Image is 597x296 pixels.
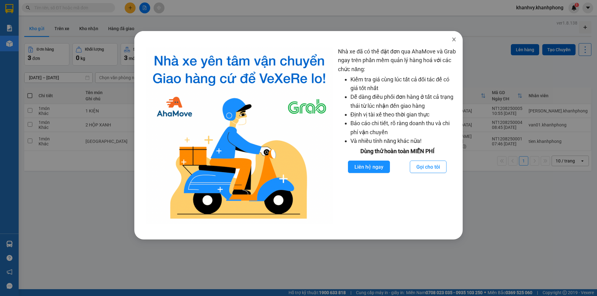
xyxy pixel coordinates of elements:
[350,137,456,145] li: Và nhiều tính năng khác nữa!
[350,75,456,93] li: Kiểm tra giá cùng lúc tất cả đối tác để có giá tốt nhất
[354,163,383,171] span: Liên hệ ngay
[410,161,447,173] button: Gọi cho tôi
[350,110,456,119] li: Định vị tài xế theo thời gian thực
[350,93,456,110] li: Dễ dàng điều phối đơn hàng ở tất cả trạng thái từ lúc nhận đến giao hàng
[416,163,440,171] span: Gọi cho tôi
[451,37,456,42] span: close
[338,47,456,224] div: Nhà xe đã có thể đặt đơn qua AhaMove và Grab ngay trên phần mềm quản lý hàng hoá với các chức năng:
[350,119,456,137] li: Báo cáo chi tiết, rõ ràng doanh thu và chi phí vận chuyển
[348,161,390,173] button: Liên hệ ngay
[445,31,463,48] button: Close
[146,47,333,224] img: logo
[338,147,456,156] div: Dùng thử hoàn toàn MIỄN PHÍ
